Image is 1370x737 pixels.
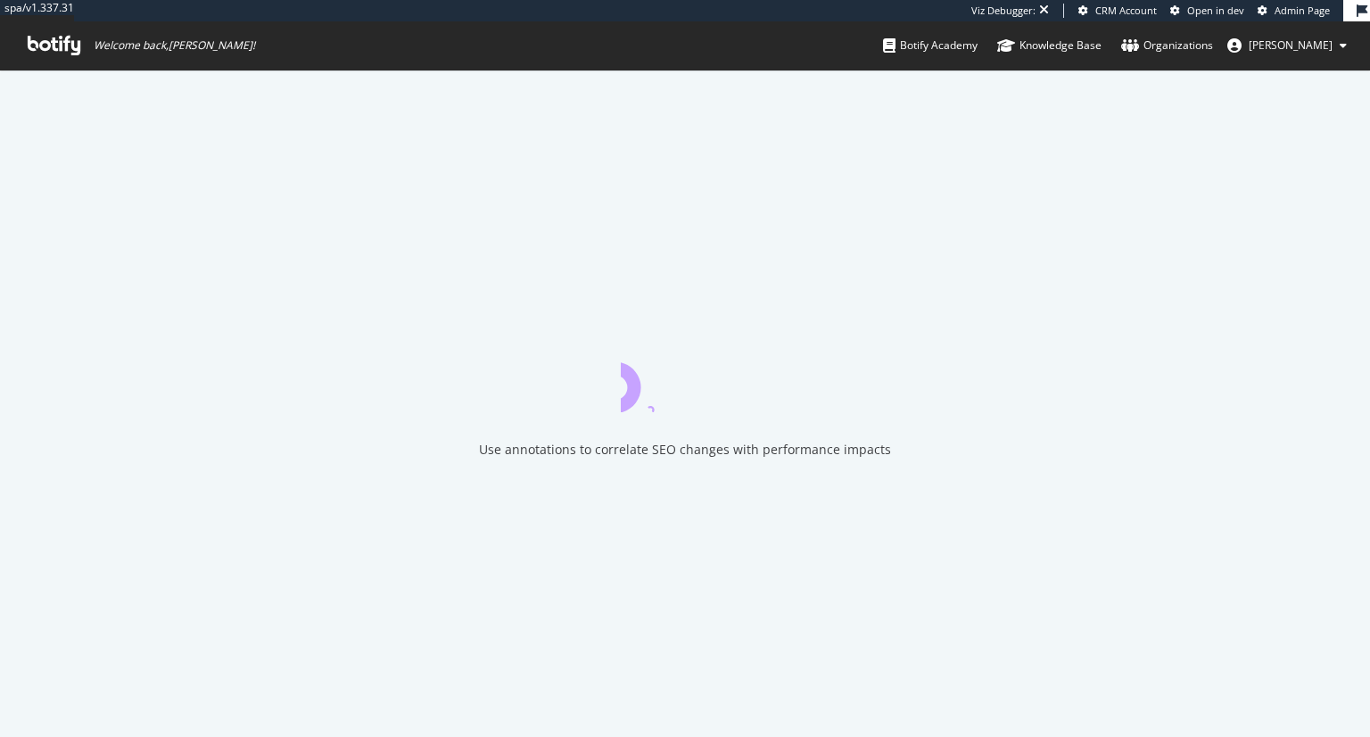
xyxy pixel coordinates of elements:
[621,348,749,412] div: animation
[997,21,1102,70] a: Knowledge Base
[1121,37,1213,54] div: Organizations
[1170,4,1244,18] a: Open in dev
[1275,4,1330,17] span: Admin Page
[1078,4,1157,18] a: CRM Account
[1187,4,1244,17] span: Open in dev
[997,37,1102,54] div: Knowledge Base
[94,38,255,53] span: Welcome back, [PERSON_NAME] !
[479,441,891,459] div: Use annotations to correlate SEO changes with performance impacts
[1121,21,1213,70] a: Organizations
[1213,31,1361,60] button: [PERSON_NAME]
[1249,37,1333,53] span: annabelle
[883,21,978,70] a: Botify Academy
[883,37,978,54] div: Botify Academy
[1258,4,1330,18] a: Admin Page
[971,4,1036,18] div: Viz Debugger:
[1095,4,1157,17] span: CRM Account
